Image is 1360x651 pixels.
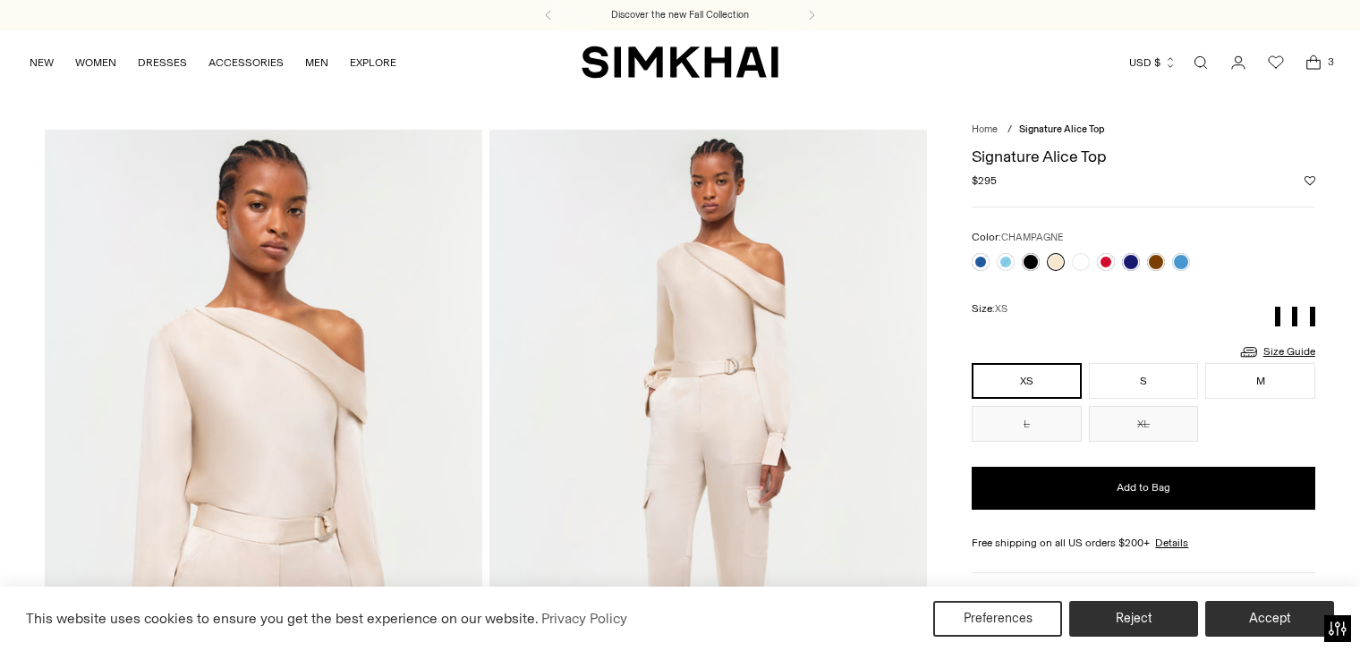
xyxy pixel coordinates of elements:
[995,303,1007,315] span: XS
[972,467,1314,510] button: Add to Bag
[933,601,1062,637] button: Preferences
[972,123,1314,138] nav: breadcrumbs
[1089,406,1198,442] button: XL
[972,173,997,189] span: $295
[1322,54,1339,70] span: 3
[1205,601,1334,637] button: Accept
[1007,123,1012,138] div: /
[1205,363,1315,399] button: M
[1019,123,1105,135] span: Signature Alice Top
[972,300,1007,317] label: Size:
[1220,45,1256,80] a: Go to the account page
[972,229,1063,246] label: Color:
[30,43,54,82] a: NEW
[305,43,328,82] a: MEN
[1238,341,1315,363] a: Size Guide
[972,148,1314,165] h1: Signature Alice Top
[539,605,630,632] a: Privacy Policy (opens in a new tab)
[1183,45,1219,80] a: Open search modal
[972,535,1314,551] div: Free shipping on all US orders $200+
[208,43,284,82] a: ACCESSORIES
[611,8,749,22] a: Discover the new Fall Collection
[1069,601,1198,637] button: Reject
[1258,45,1294,80] a: Wishlist
[75,43,116,82] a: WOMEN
[1296,45,1331,80] a: Open cart modal
[1129,43,1177,82] button: USD $
[1089,363,1198,399] button: S
[972,406,1081,442] button: L
[138,43,187,82] a: DRESSES
[1001,232,1063,243] span: CHAMPAGNE
[1117,480,1170,495] span: Add to Bag
[972,123,998,135] a: Home
[1155,535,1188,551] a: Details
[350,43,396,82] a: EXPLORE
[972,363,1081,399] button: XS
[26,610,539,627] span: This website uses cookies to ensure you get the best experience on our website.
[582,45,778,80] a: SIMKHAI
[1305,175,1315,186] button: Add to Wishlist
